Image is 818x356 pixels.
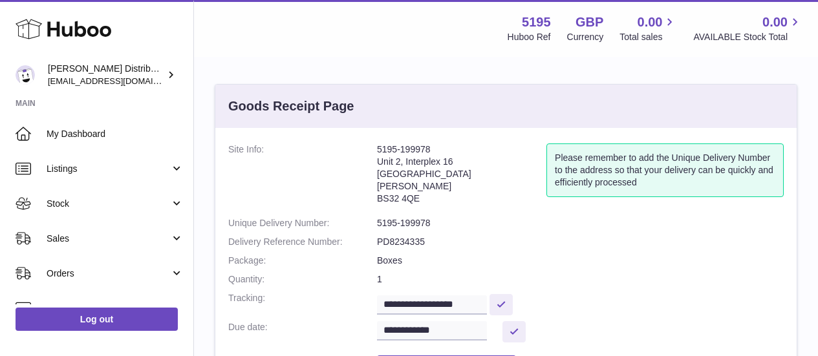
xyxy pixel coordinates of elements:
[567,31,604,43] div: Currency
[619,14,677,43] a: 0.00 Total sales
[228,321,377,342] dt: Due date:
[377,255,784,267] dd: Boxes
[47,163,170,175] span: Listings
[377,273,784,286] dd: 1
[47,302,184,315] span: Usage
[619,31,677,43] span: Total sales
[228,98,354,115] h3: Goods Receipt Page
[228,236,377,248] dt: Delivery Reference Number:
[47,198,170,210] span: Stock
[228,255,377,267] dt: Package:
[377,217,784,229] dd: 5195-199978
[47,128,184,140] span: My Dashboard
[228,143,377,211] dt: Site Info:
[228,273,377,286] dt: Quantity:
[228,217,377,229] dt: Unique Delivery Number:
[522,14,551,31] strong: 5195
[47,267,170,280] span: Orders
[47,233,170,245] span: Sales
[228,292,377,315] dt: Tracking:
[693,14,802,43] a: 0.00 AVAILABLE Stock Total
[377,143,546,211] address: 5195-199978 Unit 2, Interplex 16 [GEOGRAPHIC_DATA] [PERSON_NAME] BS32 4QE
[48,76,190,86] span: [EMAIL_ADDRESS][DOMAIN_NAME]
[16,65,35,85] img: mccormackdistr@gmail.com
[576,14,603,31] strong: GBP
[48,63,164,87] div: [PERSON_NAME] Distribution
[508,31,551,43] div: Huboo Ref
[638,14,663,31] span: 0.00
[693,31,802,43] span: AVAILABLE Stock Total
[762,14,788,31] span: 0.00
[377,236,784,248] dd: PD8234335
[16,308,178,331] a: Log out
[546,143,784,197] div: Please remember to add the Unique Delivery Number to the address so that your delivery can be qui...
